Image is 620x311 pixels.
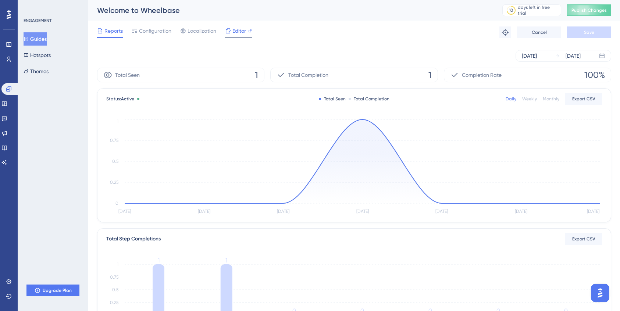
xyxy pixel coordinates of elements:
[110,300,118,305] tspan: 0.25
[518,4,559,16] div: days left in free trial
[121,96,134,101] span: Active
[356,209,369,214] tspan: [DATE]
[24,32,47,46] button: Guides
[428,69,432,81] span: 1
[589,282,611,304] iframe: UserGuiding AI Assistant Launcher
[106,96,134,102] span: Status:
[517,26,561,38] button: Cancel
[106,235,161,243] div: Total Step Completions
[110,275,118,280] tspan: 0.75
[349,96,389,102] div: Total Completion
[288,71,328,79] span: Total Completion
[565,233,602,245] button: Export CSV
[112,159,118,164] tspan: 0.5
[435,209,448,214] tspan: [DATE]
[188,26,216,35] span: Localization
[565,93,602,105] button: Export CSV
[26,285,79,296] button: Upgrade Plan
[277,209,289,214] tspan: [DATE]
[118,209,131,214] tspan: [DATE]
[462,71,502,79] span: Completion Rate
[104,26,123,35] span: Reports
[24,65,49,78] button: Themes
[572,96,595,102] span: Export CSV
[225,257,227,264] tspan: 1
[567,4,611,16] button: Publish Changes
[115,201,118,206] tspan: 0
[509,7,513,13] div: 10
[522,96,537,102] div: Weekly
[158,257,160,264] tspan: 1
[571,7,607,13] span: Publish Changes
[584,29,594,35] span: Save
[24,18,51,24] div: ENGAGEMENT
[255,69,258,81] span: 1
[110,138,118,143] tspan: 0.75
[567,26,611,38] button: Save
[115,71,140,79] span: Total Seen
[97,5,484,15] div: Welcome to Wheelbase
[566,51,581,60] div: [DATE]
[232,26,246,35] span: Editor
[24,49,51,62] button: Hotspots
[532,29,547,35] span: Cancel
[112,287,118,292] tspan: 0.5
[515,209,527,214] tspan: [DATE]
[522,51,537,60] div: [DATE]
[319,96,346,102] div: Total Seen
[506,96,516,102] div: Daily
[584,69,605,81] span: 100%
[139,26,171,35] span: Configuration
[117,119,118,124] tspan: 1
[43,287,72,293] span: Upgrade Plan
[110,180,118,185] tspan: 0.25
[572,236,595,242] span: Export CSV
[543,96,559,102] div: Monthly
[117,262,118,267] tspan: 1
[587,209,599,214] tspan: [DATE]
[198,209,210,214] tspan: [DATE]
